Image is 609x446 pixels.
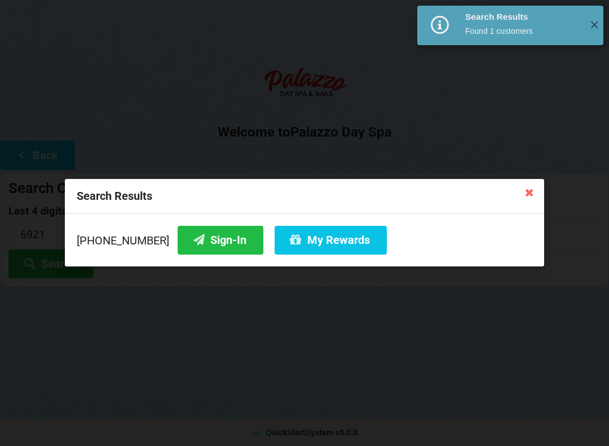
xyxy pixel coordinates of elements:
div: Search Results [65,179,544,214]
button: Sign-In [178,226,263,255]
div: [PHONE_NUMBER] [77,226,532,255]
div: Found 1 customers [465,25,581,37]
button: My Rewards [275,226,387,255]
div: Search Results [465,11,581,23]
